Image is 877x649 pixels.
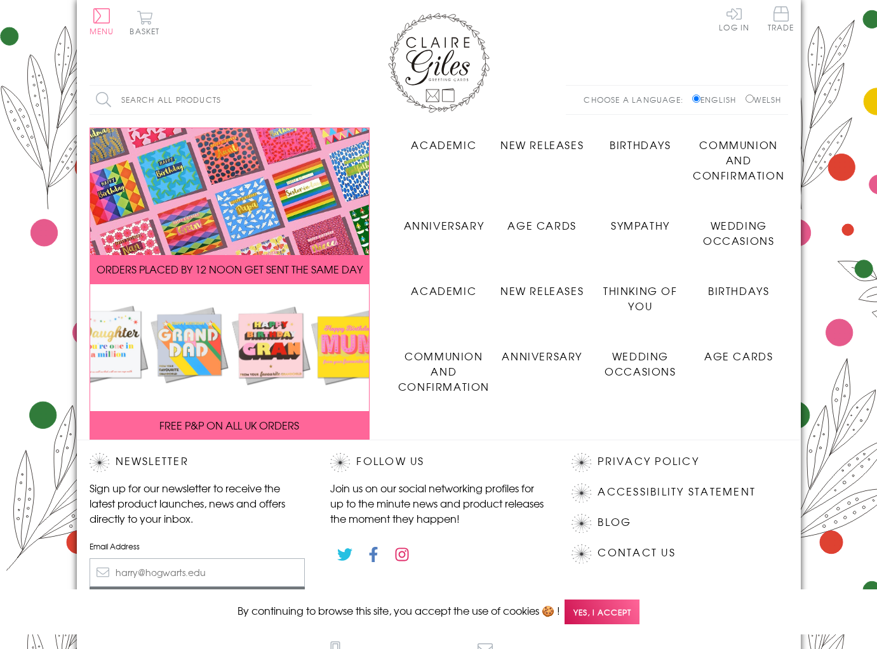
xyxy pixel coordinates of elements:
span: Anniversary [502,348,582,364]
a: New Releases [493,128,591,152]
span: New Releases [500,283,584,298]
span: FREE P&P ON ALL UK ORDERS [159,417,299,433]
span: Academic [411,283,476,298]
span: Menu [90,25,114,37]
input: Welsh [746,95,754,103]
span: Thinking of You [603,283,678,313]
input: Subscribe [90,587,305,615]
img: Claire Giles Greetings Cards [388,13,490,113]
a: Academic [395,273,493,298]
span: Academic [411,137,476,152]
input: English [692,95,700,103]
h2: Follow Us [330,453,546,472]
a: Birthdays [591,128,690,152]
label: English [692,94,742,105]
span: Wedding Occasions [703,218,774,248]
a: Wedding Occasions [690,208,788,248]
span: Communion and Confirmation [398,348,490,394]
label: Welsh [746,94,782,105]
span: Wedding Occasions [605,348,676,379]
p: Sign up for our newsletter to receive the latest product launches, news and offers directly to yo... [90,480,305,526]
a: Thinking of You [591,273,690,313]
span: Age Cards [704,348,773,364]
label: Email Address [90,541,305,552]
a: Communion and Confirmation [395,339,493,394]
a: Accessibility Statement [598,483,756,501]
a: Wedding Occasions [591,339,690,379]
input: harry@hogwarts.edu [90,558,305,587]
p: Choose a language: [584,94,690,105]
a: Anniversary [395,208,493,233]
span: Birthdays [610,137,671,152]
span: Trade [768,6,794,31]
span: ORDERS PLACED BY 12 NOON GET SENT THE SAME DAY [97,261,363,277]
span: Yes, I accept [565,600,639,624]
a: Privacy Policy [598,453,699,470]
a: Sympathy [591,208,690,233]
a: Trade [768,6,794,34]
h2: Newsletter [90,453,305,472]
a: Age Cards [493,208,591,233]
a: Age Cards [690,339,788,364]
a: Blog [598,514,631,531]
span: Sympathy [611,218,670,233]
a: Log In [719,6,749,31]
a: New Releases [493,273,591,298]
p: Join us on our social networking profiles for up to the minute news and product releases the mome... [330,480,546,526]
span: Communion and Confirmation [693,137,784,183]
button: Basket [128,10,163,35]
button: Menu [90,8,114,35]
input: Search [299,86,312,114]
a: Anniversary [493,339,591,364]
a: Contact Us [598,544,675,561]
span: Birthdays [708,283,769,298]
span: New Releases [500,137,584,152]
a: Academic [395,128,493,152]
a: Communion and Confirmation [690,128,788,183]
input: Search all products [90,86,312,114]
a: Birthdays [690,273,788,298]
span: Age Cards [507,218,576,233]
span: Anniversary [404,218,485,233]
